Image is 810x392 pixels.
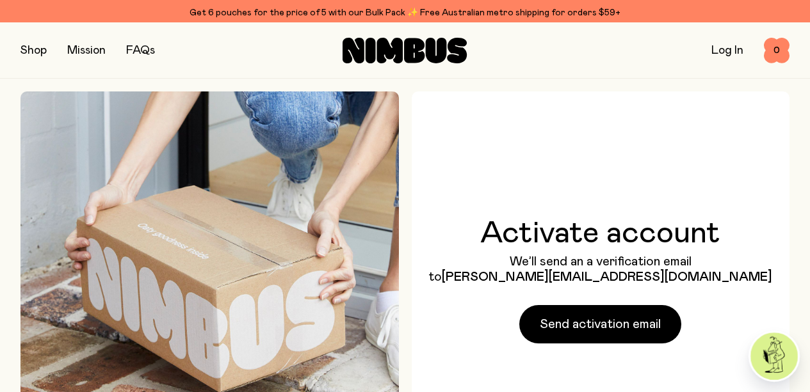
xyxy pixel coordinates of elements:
a: Mission [67,45,106,56]
button: Send activation email [519,305,681,343]
h1: Activate account [428,218,772,249]
a: Log In [711,45,743,56]
div: Get 6 pouches for the price of 5 with our Bulk Pack ✨ Free Australian metro shipping for orders $59+ [20,5,790,20]
img: agent [750,333,798,380]
span: Send activation email [540,315,661,333]
button: 0 [764,38,790,63]
a: FAQs [126,45,155,56]
p: We’ll send an a verification email to [428,254,772,285]
strong: [PERSON_NAME][EMAIL_ADDRESS][DOMAIN_NAME] [442,270,772,283]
